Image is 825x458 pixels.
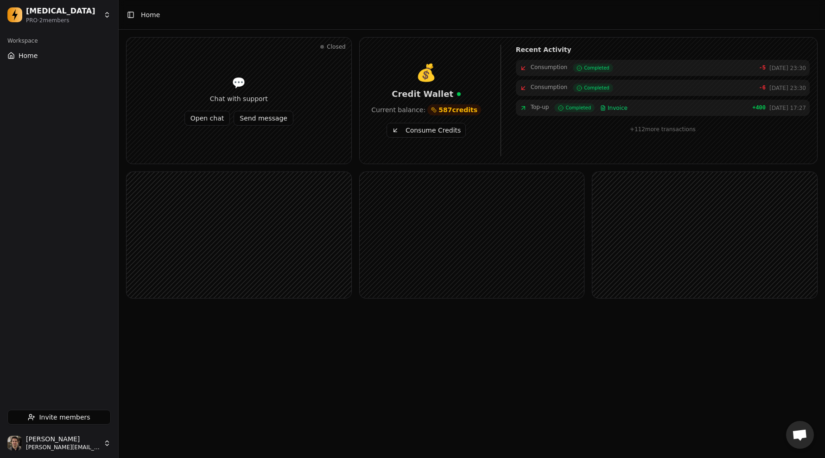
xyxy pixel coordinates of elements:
button: Invite members [7,410,111,425]
span: [PERSON_NAME][EMAIL_ADDRESS][DOMAIN_NAME] [26,444,100,451]
span: [PERSON_NAME] [26,435,100,444]
div: Chat with support [184,94,293,103]
nav: breadcrumb [141,10,160,19]
button: Send message [234,111,293,126]
div: Workspace [4,33,114,48]
div: 💬 [184,76,293,90]
span: [DATE] 17:27 [769,104,806,112]
img: Dopamine [7,7,22,22]
span: 587 credits [438,105,477,114]
div: Real-time updates active [457,92,461,96]
span: -5 [759,64,766,72]
span: Current balance: [371,105,425,114]
span: Completed [584,64,609,71]
span: Credit Wallet [392,88,453,101]
span: [DATE] 23:30 [769,84,806,92]
span: Completed [565,104,591,111]
span: + 112 more transactions [630,126,696,133]
button: Jonathan Beurel[PERSON_NAME][PERSON_NAME][EMAIL_ADDRESS][DOMAIN_NAME] [4,432,114,454]
span: [DATE] 23:30 [769,64,806,72]
h4: Recent Activity [516,45,810,54]
span: Completed [584,84,609,91]
span: +400 [752,104,766,112]
img: Jonathan Beurel [7,436,22,451]
span: Consumption [531,83,567,92]
div: 💰 [367,64,486,82]
span: Consumption [531,64,567,72]
div: [MEDICAL_DATA] [26,6,100,17]
span: Top-up [531,103,549,112]
span: Invite members [39,413,90,422]
div: Open chat [786,421,814,449]
button: Open chat [184,111,230,126]
button: Dopamine[MEDICAL_DATA]PRO·2members [4,4,114,26]
a: Invoice [600,103,628,112]
span: -6 [759,84,766,92]
div: PRO · 2 member s [26,17,100,24]
span: Home [19,51,38,60]
button: Consume Credits [387,123,466,138]
button: Home [4,48,114,63]
span: Home [141,10,160,19]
